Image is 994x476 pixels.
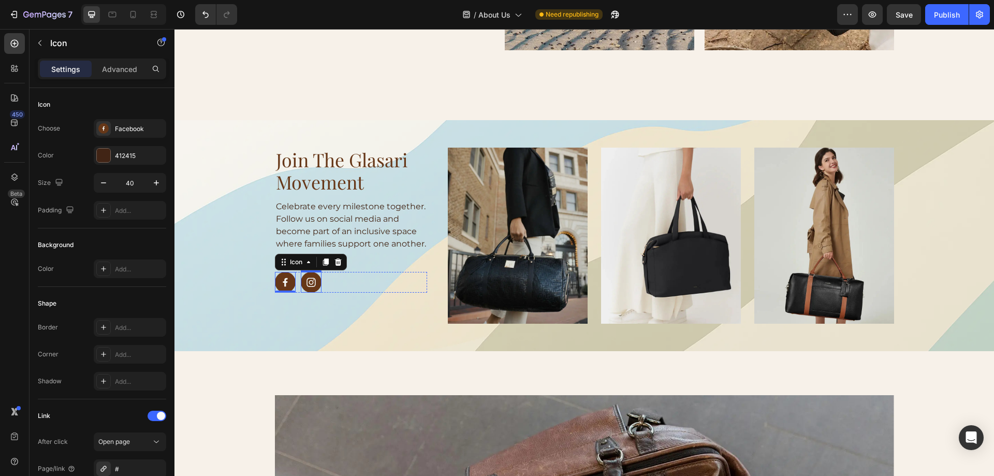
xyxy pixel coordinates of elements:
div: Icon [38,100,50,109]
button: Publish [925,4,969,25]
div: Background [38,240,74,250]
div: Padding [38,204,76,218]
div: After click [38,437,68,446]
div: Corner [38,350,59,359]
div: Shadow [38,377,62,386]
div: Color [38,264,54,273]
img: gempages_579986070351905780-67a5bd90-5bb2-46cb-b240-b1fa11522f54.webp [427,119,566,295]
div: Page/link [38,464,76,473]
span: Open page [98,438,130,445]
div: Add... [115,377,164,386]
div: Add... [115,206,164,215]
button: Save [887,4,921,25]
div: Undo/Redo [195,4,237,25]
div: Add... [115,265,164,274]
span: About Us [478,9,510,20]
div: Color [38,151,54,160]
div: Add... [115,323,164,333]
img: gempages_579986070351905780-83bb02e0-4a12-46e6-88f0-0f3e7a30e797.webp [273,119,413,295]
div: Publish [934,9,960,20]
iframe: Design area [174,29,994,476]
p: Advanced [102,64,137,75]
p: Settings [51,64,80,75]
div: Shape [38,299,56,308]
span: Need republishing [546,10,598,19]
p: 7 [68,8,72,21]
button: 7 [4,4,77,25]
button: Open page [94,432,166,451]
img: gempages_579986070351905780-05094395-fbc6-46ac-b9f5-25d0ef2f4c98.webp [580,119,720,295]
div: 412415 [115,151,164,161]
div: 450 [10,110,25,119]
div: Add... [115,350,164,359]
div: Size [38,176,65,190]
div: Border [38,323,58,332]
div: # [115,465,164,474]
p: Icon [50,37,138,49]
span: Save [896,10,913,19]
span: / [474,9,476,20]
div: Link [38,411,50,421]
div: Beta [8,190,25,198]
div: Facebook [115,124,164,134]
div: Choose [38,124,60,133]
div: Open Intercom Messenger [959,425,984,450]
